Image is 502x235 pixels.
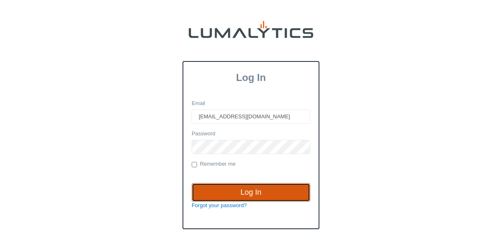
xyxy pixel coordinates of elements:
[189,21,313,38] img: lumalytics-black-e9b537c871f77d9ce8d3a6940f85695cd68c596e3f819dc492052d1098752254.png
[192,110,310,124] input: Email
[183,72,319,83] h3: Log In
[192,130,215,138] label: Password
[192,202,247,208] a: Forgot your password?
[192,160,236,169] label: Remember me
[192,183,310,202] input: Log In
[192,162,197,167] input: Remember me
[192,100,205,108] label: Email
